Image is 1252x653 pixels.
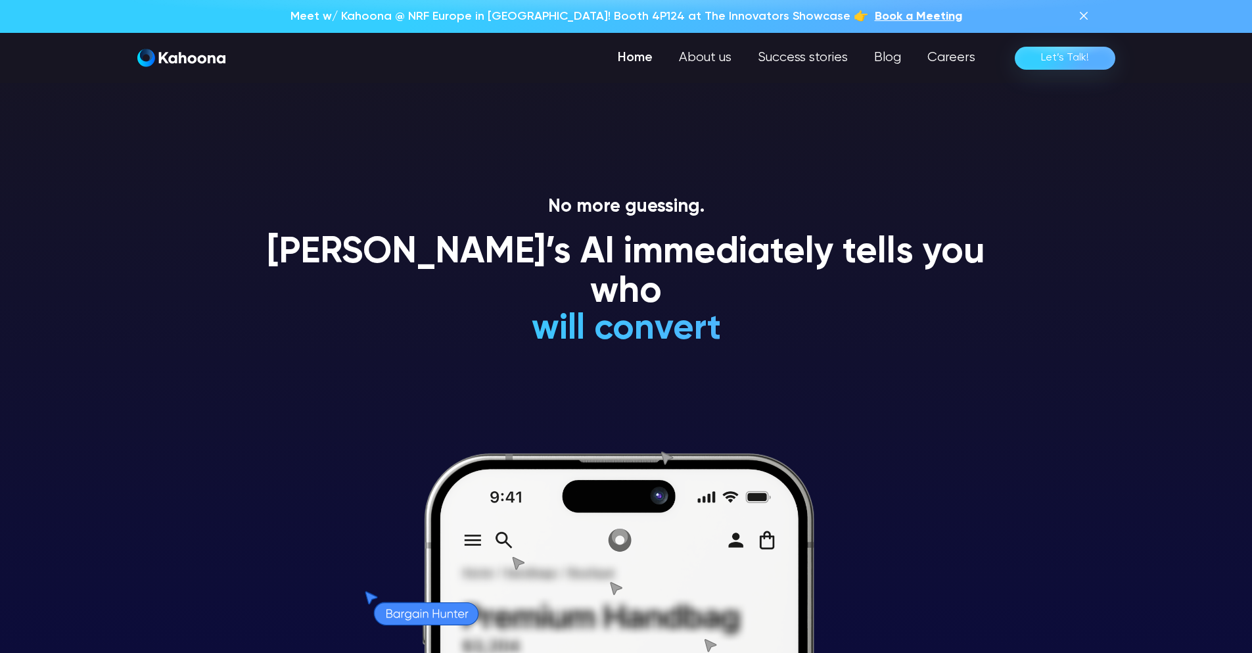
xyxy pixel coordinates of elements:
p: No more guessing. [252,196,1001,218]
a: Book a Meeting [875,8,962,25]
a: About us [666,45,745,71]
a: Let’s Talk! [1015,47,1115,70]
a: Home [605,45,666,71]
a: home [137,49,225,68]
h1: will convert [432,310,820,349]
a: Blog [861,45,914,71]
p: Meet w/ Kahoona @ NRF Europe in [GEOGRAPHIC_DATA]! Booth 4P124 at The Innovators Showcase 👉 [290,8,868,25]
img: Kahoona logo white [137,49,225,67]
span: Book a Meeting [875,11,962,22]
div: Let’s Talk! [1041,47,1089,68]
a: Careers [914,45,988,71]
a: Success stories [745,45,861,71]
h1: [PERSON_NAME]’s AI immediately tells you who [252,233,1001,312]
